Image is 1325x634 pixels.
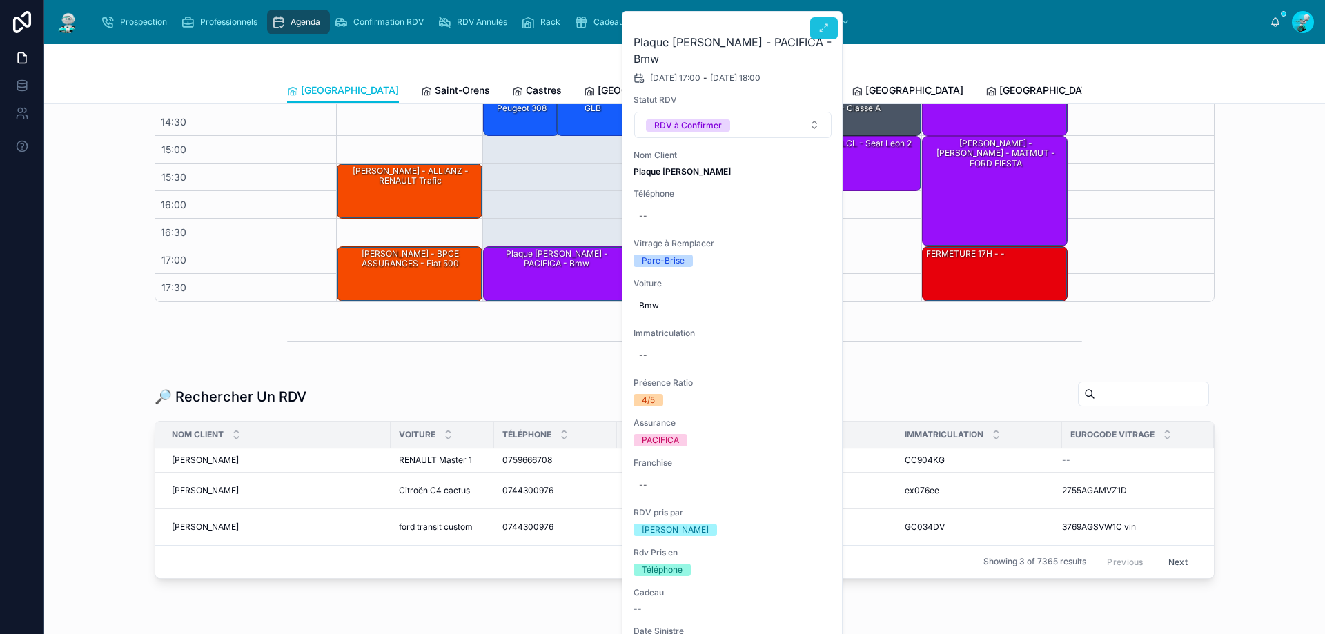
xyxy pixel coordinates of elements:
[157,226,190,238] span: 16:30
[905,455,1054,466] a: CC904KG
[634,278,832,289] span: Voiture
[502,485,553,496] span: 0744300976
[353,17,424,28] span: Confirmation RDV
[399,455,472,466] span: RENAULT Master 1
[526,83,562,97] span: Castres
[340,248,481,270] div: [PERSON_NAME] - BPCE ASSURANCES - fiat 500
[337,164,482,218] div: [PERSON_NAME] - ALLIANZ - RENAULT Trafic
[172,522,382,533] a: [PERSON_NAME]
[639,479,647,491] div: --
[634,507,832,518] span: RDV pris par
[634,417,832,428] span: Assurance
[158,143,190,155] span: 15:00
[905,455,945,466] span: CC904KG
[923,247,1067,301] div: FERMETURE 17H - -
[593,17,629,28] span: Cadeaux
[502,485,609,496] a: 0744300976
[634,112,832,138] button: Select Button
[634,377,832,388] span: Présence Ratio
[642,524,709,536] div: [PERSON_NAME]
[517,10,570,34] a: Rack
[905,522,1054,533] a: GC034DV
[157,116,190,128] span: 14:30
[155,387,306,406] h1: 🔎 Rechercher Un RDV
[1062,522,1136,533] span: 3769AGSVW1C vin
[1070,429,1155,440] span: Eurocode Vitrage
[158,171,190,183] span: 15:30
[638,10,717,34] a: Assurances
[852,78,963,106] a: [GEOGRAPHIC_DATA]
[172,455,382,466] a: [PERSON_NAME]
[776,81,921,135] div: Module à commander - PHARE AVT DROIT [PERSON_NAME] - MMA - classe A
[157,199,190,210] span: 16:00
[484,81,558,135] div: [PERSON_NAME] - MACIF - Peugeot 308
[905,522,945,533] span: GC034DV
[639,350,647,361] div: --
[435,83,490,97] span: Saint-Orens
[710,72,760,83] span: [DATE] 18:00
[634,166,731,177] strong: Plaque [PERSON_NAME]
[776,137,921,190] div: ABRIN Malick - LCL - Seat leon 2
[584,78,696,106] a: [GEOGRAPHIC_DATA]
[399,485,486,496] a: Citroën C4 cactus
[502,522,553,533] span: 0744300976
[703,72,707,83] span: -
[267,10,330,34] a: Agenda
[120,17,167,28] span: Prospection
[172,429,224,440] span: Nom Client
[778,137,913,150] div: ABRIN Malick - LCL - Seat leon 2
[330,10,433,34] a: Confirmation RDV
[97,10,177,34] a: Prospection
[1159,551,1197,573] button: Next
[172,455,239,466] span: [PERSON_NAME]
[923,81,1067,135] div: [PERSON_NAME] - DIRECT ASSURANCE - GOLF
[172,485,239,496] span: [PERSON_NAME]
[291,17,320,28] span: Agenda
[642,434,679,446] div: PACIFICA
[433,10,517,34] a: RDV Annulés
[399,429,435,440] span: Voiture
[905,429,983,440] span: Immatriculation
[1062,455,1070,466] span: --
[999,83,1097,97] span: [GEOGRAPHIC_DATA]
[925,248,1006,260] div: FERMETURE 17H - -
[639,300,827,311] span: Bmw
[158,254,190,266] span: 17:00
[340,165,481,188] div: [PERSON_NAME] - ALLIANZ - RENAULT Trafic
[634,34,832,67] h2: Plaque [PERSON_NAME] - PACIFICA - Bmw
[1062,522,1197,533] a: 3769AGSVW1C vin
[200,17,257,28] span: Professionnels
[634,328,832,339] span: Immatriculation
[1062,485,1127,496] span: 2755AGAMVZ1D
[457,17,507,28] span: RDV Annulés
[734,10,857,34] a: NE PAS TOUCHER
[55,11,80,33] img: App logo
[983,556,1086,567] span: Showing 3 of 7365 results
[905,485,1054,496] a: ex076ee
[598,83,696,97] span: [GEOGRAPHIC_DATA]
[1062,455,1197,466] a: --
[634,547,832,558] span: Rdv Pris en
[172,522,239,533] span: [PERSON_NAME]
[634,238,832,249] span: Vitrage à Remplacer
[486,248,627,270] div: Plaque [PERSON_NAME] - PACIFICA - Bmw
[1062,485,1197,496] a: 2755AGAMVZ1D
[502,429,551,440] span: Téléphone
[502,455,552,466] span: 0759666708
[484,247,628,301] div: Plaque [PERSON_NAME] - PACIFICA - Bmw
[654,119,722,132] div: RDV à Confirmer
[502,522,609,533] a: 0744300976
[905,485,939,496] span: ex076ee
[634,188,832,199] span: Téléphone
[642,564,683,576] div: Téléphone
[650,72,700,83] span: [DATE] 17:00
[512,78,562,106] a: Castres
[985,78,1097,106] a: [GEOGRAPHIC_DATA]
[634,95,832,106] span: Statut RDV
[158,281,190,293] span: 17:30
[399,522,473,533] span: ford transit custom
[399,455,486,466] a: RENAULT Master 1
[177,10,267,34] a: Professionnels
[557,81,629,135] div: TELMA - MACIF - MERCEDES GLB
[642,394,655,406] div: 4/5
